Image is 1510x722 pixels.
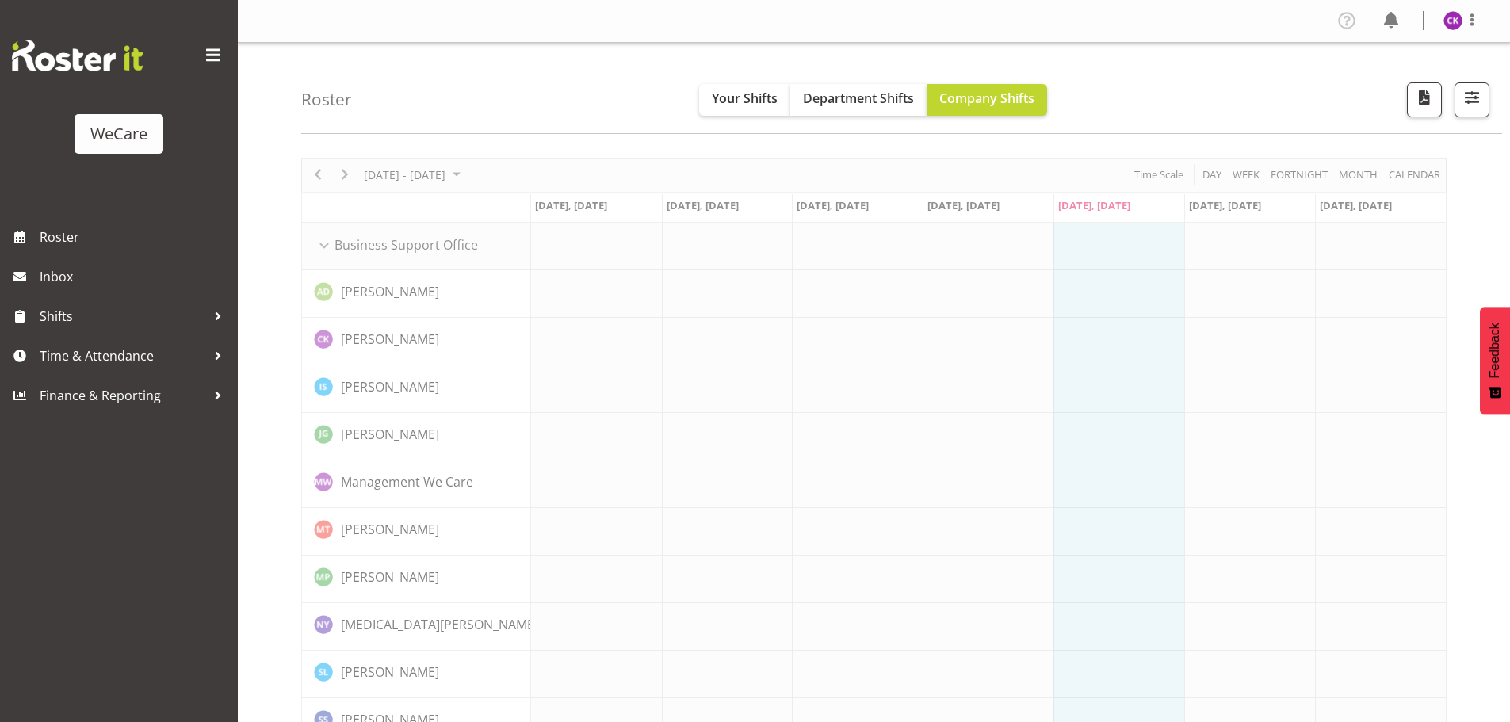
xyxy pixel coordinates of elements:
[40,304,206,328] span: Shifts
[301,90,352,109] h4: Roster
[12,40,143,71] img: Rosterit website logo
[790,84,927,116] button: Department Shifts
[40,265,230,288] span: Inbox
[90,122,147,146] div: WeCare
[1480,307,1510,414] button: Feedback - Show survey
[1455,82,1489,117] button: Filter Shifts
[939,90,1034,107] span: Company Shifts
[927,84,1047,116] button: Company Shifts
[1407,82,1442,117] button: Download a PDF of the roster according to the set date range.
[803,90,914,107] span: Department Shifts
[40,384,206,407] span: Finance & Reporting
[1443,11,1462,30] img: chloe-kim10479.jpg
[1488,323,1502,378] span: Feedback
[40,344,206,368] span: Time & Attendance
[40,225,230,249] span: Roster
[712,90,778,107] span: Your Shifts
[699,84,790,116] button: Your Shifts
